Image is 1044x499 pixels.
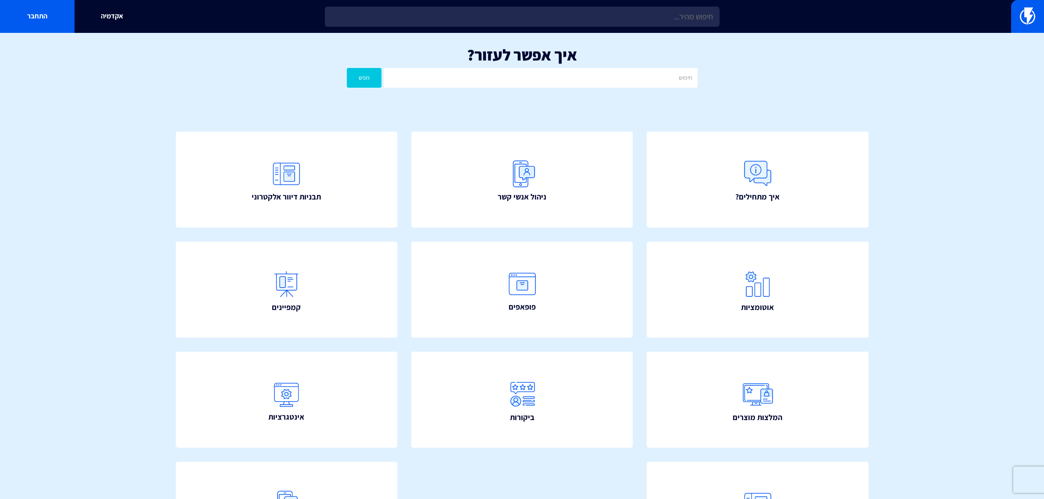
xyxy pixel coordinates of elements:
span: אינטגרציות [268,411,304,423]
span: פופאפים [509,301,536,313]
a: אוטומציות [647,242,869,338]
button: חפש [347,68,382,88]
h1: איך אפשר לעזור? [13,46,1031,64]
span: קמפיינים [272,302,301,313]
span: המלצות מוצרים [733,412,782,423]
a: ניהול אנשי קשר [411,132,633,228]
a: אינטגרציות [176,352,398,448]
span: ביקורות [510,412,534,423]
a: קמפיינים [176,242,398,338]
input: חיפוש [384,68,697,88]
a: תבניות דיוור אלקטרוני [176,132,398,228]
a: איך מתחילים? [647,132,869,228]
input: חיפוש מהיר... [325,7,720,27]
a: המלצות מוצרים [647,352,869,448]
span: ניהול אנשי קשר [498,191,546,203]
a: ביקורות [411,352,633,448]
span: אוטומציות [741,302,774,313]
a: פופאפים [411,242,633,338]
span: תבניות דיוור אלקטרוני [252,191,321,203]
span: איך מתחילים? [735,191,780,203]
